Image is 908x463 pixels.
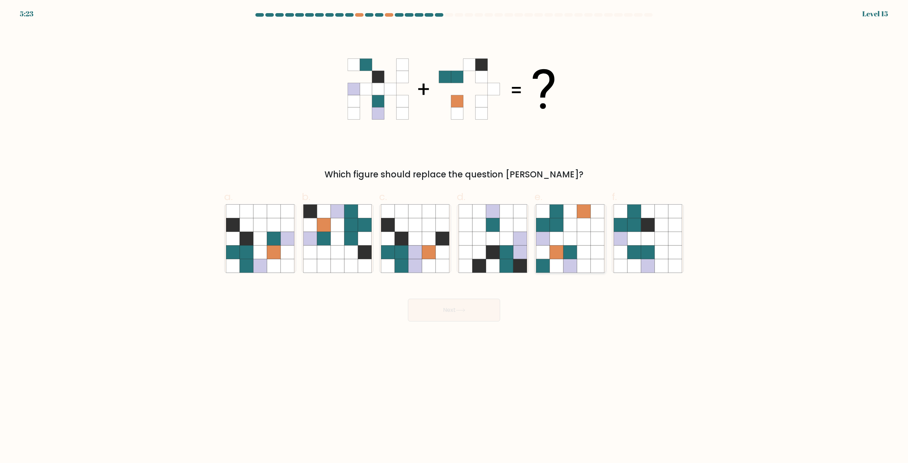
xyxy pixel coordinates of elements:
div: 5:23 [20,9,33,19]
div: Which figure should replace the question [PERSON_NAME]? [228,168,680,181]
span: c. [379,190,387,204]
span: e. [535,190,542,204]
div: Level 15 [862,9,888,19]
span: a. [224,190,233,204]
span: f. [612,190,617,204]
button: Next [408,299,500,321]
span: b. [302,190,310,204]
span: d. [457,190,465,204]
